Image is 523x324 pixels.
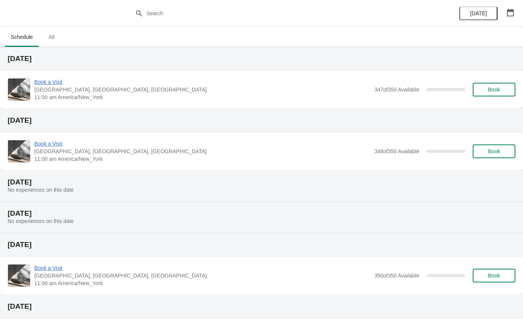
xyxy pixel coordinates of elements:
button: Book [473,269,515,282]
span: 350 of 350 Available [374,273,419,279]
img: Book a Visit | The Noguchi Museum, 33rd Road, Astoria, NY, USA | 11:00 am America/New_York [8,140,30,162]
h2: [DATE] [8,178,515,186]
span: 11:00 am America/New_York [34,93,371,101]
h2: [DATE] [8,241,515,249]
h2: [DATE] [8,55,515,63]
span: Schedule [5,30,39,44]
span: Book a Visit [34,264,371,272]
span: [DATE] [470,10,487,16]
span: Book [488,87,500,93]
span: All [42,30,61,44]
span: Book a Visit [34,78,371,86]
button: [DATE] [459,6,497,20]
input: Search [146,6,392,20]
button: Book [473,144,515,158]
h2: [DATE] [8,303,515,310]
span: Book a Visit [34,140,371,148]
span: 348 of 350 Available [374,148,419,154]
span: 347 of 350 Available [374,87,419,93]
span: Book [488,273,500,279]
button: Book [473,83,515,96]
span: [GEOGRAPHIC_DATA], [GEOGRAPHIC_DATA], [GEOGRAPHIC_DATA] [34,86,371,93]
span: 11:00 am America/New_York [34,279,371,287]
span: Book [488,148,500,154]
span: [GEOGRAPHIC_DATA], [GEOGRAPHIC_DATA], [GEOGRAPHIC_DATA] [34,272,371,279]
img: Book a Visit | The Noguchi Museum, 33rd Road, Astoria, NY, USA | 11:00 am America/New_York [8,79,30,101]
h2: [DATE] [8,210,515,217]
span: No experiences on this date [8,218,74,224]
img: Book a Visit | The Noguchi Museum, 33rd Road, Astoria, NY, USA | 11:00 am America/New_York [8,265,30,287]
span: [GEOGRAPHIC_DATA], [GEOGRAPHIC_DATA], [GEOGRAPHIC_DATA] [34,148,371,155]
h2: [DATE] [8,117,515,124]
span: 11:00 am America/New_York [34,155,371,163]
span: No experiences on this date [8,187,74,193]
